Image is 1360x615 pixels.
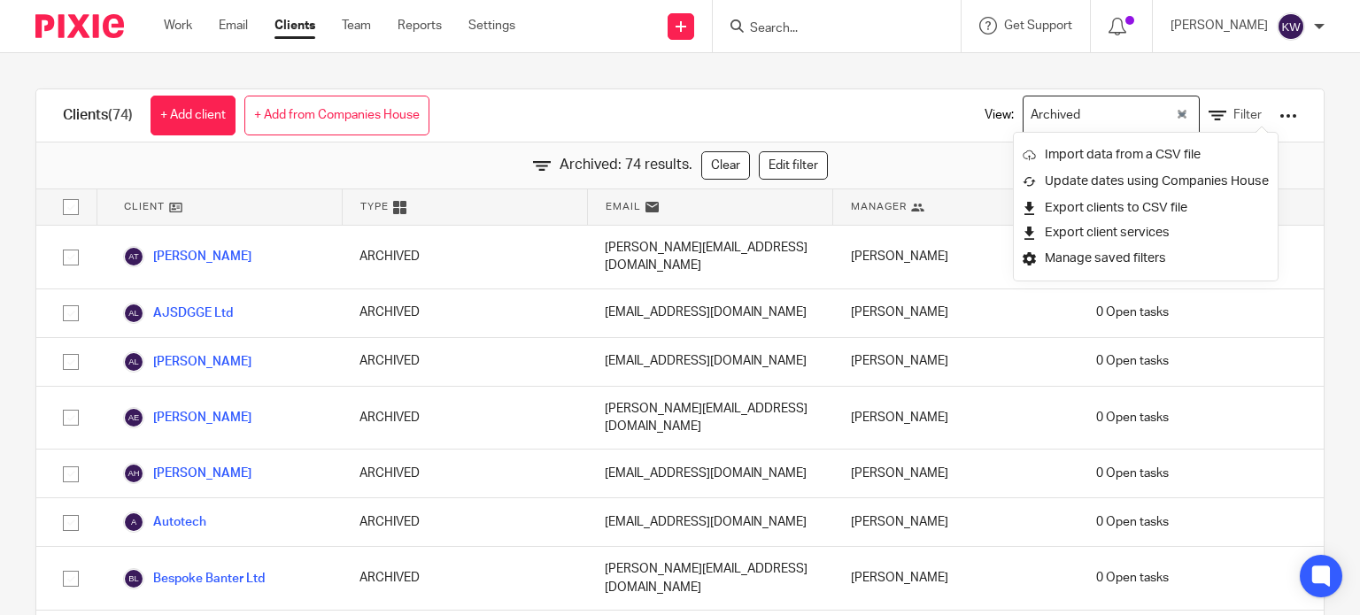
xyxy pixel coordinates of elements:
span: Email [606,199,641,214]
a: Bespoke Banter Ltd [123,568,265,589]
div: [EMAIL_ADDRESS][DOMAIN_NAME] [587,498,832,546]
img: svg%3E [1277,12,1305,41]
div: ARCHIVED [342,498,587,546]
img: svg%3E [123,568,144,589]
a: Email [219,17,248,35]
div: [PERSON_NAME] [833,226,1078,288]
a: Team [342,17,371,35]
div: ARCHIVED [342,547,587,610]
div: View: [958,89,1297,142]
a: [PERSON_NAME] [123,407,251,428]
div: [EMAIL_ADDRESS][DOMAIN_NAME] [587,289,832,337]
div: [EMAIL_ADDRESS][DOMAIN_NAME] [587,338,832,386]
div: [PERSON_NAME] [833,338,1078,386]
div: ARCHIVED [342,387,587,450]
div: [PERSON_NAME][EMAIL_ADDRESS][DOMAIN_NAME] [587,387,832,450]
div: [EMAIL_ADDRESS][DOMAIN_NAME] [587,450,832,497]
a: Manage saved filters [1023,245,1269,272]
span: (74) [108,108,133,122]
div: [PERSON_NAME] [833,547,1078,610]
span: 0 Open tasks [1096,352,1169,370]
div: ARCHIVED [342,450,587,497]
span: 0 Open tasks [1096,409,1169,427]
a: Clear [701,151,750,180]
span: 0 Open tasks [1096,465,1169,482]
img: svg%3E [123,511,144,533]
input: Search for option [1086,100,1173,131]
a: Edit filter [759,151,828,180]
span: Type [360,199,389,214]
div: [PERSON_NAME][EMAIL_ADDRESS][DOMAIN_NAME] [587,226,832,288]
div: ARCHIVED [342,289,587,337]
div: [PERSON_NAME][EMAIL_ADDRESS][DOMAIN_NAME] [587,547,832,610]
span: Filter [1233,109,1262,121]
span: Manager [851,199,907,214]
img: svg%3E [123,407,144,428]
span: Archived: 74 results. [560,155,692,175]
a: Work [164,17,192,35]
a: AJSDGGE Ltd [123,303,233,324]
span: 0 Open tasks [1096,513,1169,531]
button: Clear Selected [1178,109,1186,123]
a: [PERSON_NAME] [123,351,251,373]
span: 0 Open tasks [1096,304,1169,321]
input: Select all [54,190,88,224]
a: Autotech [123,511,206,533]
img: svg%3E [123,246,144,267]
a: [PERSON_NAME] [123,246,251,267]
div: ARCHIVED [342,226,587,288]
a: Clients [274,17,315,35]
p: [PERSON_NAME] [1171,17,1268,35]
div: [PERSON_NAME] [833,289,1078,337]
a: Import data from a CSV file [1023,142,1269,168]
img: svg%3E [123,463,144,484]
div: [PERSON_NAME] [833,498,1078,546]
img: Pixie [35,14,124,38]
a: Settings [468,17,515,35]
a: [PERSON_NAME] [123,463,251,484]
input: Search [748,21,908,37]
div: Search for option [1023,96,1200,135]
span: Client [124,199,165,214]
button: Export client services [1023,221,1170,245]
div: [PERSON_NAME] [833,387,1078,450]
span: 0 Open tasks [1096,569,1169,587]
div: ARCHIVED [342,338,587,386]
a: + Add from Companies House [244,96,429,135]
a: Update dates using Companies House [1023,168,1269,195]
a: Reports [398,17,442,35]
img: svg%3E [123,303,144,324]
a: + Add client [151,96,236,135]
h1: Clients [63,106,133,125]
span: Archived [1027,100,1085,131]
a: Export clients to CSV file [1023,195,1269,221]
div: [PERSON_NAME] [833,450,1078,497]
img: svg%3E [123,351,144,373]
span: Get Support [1004,19,1072,32]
